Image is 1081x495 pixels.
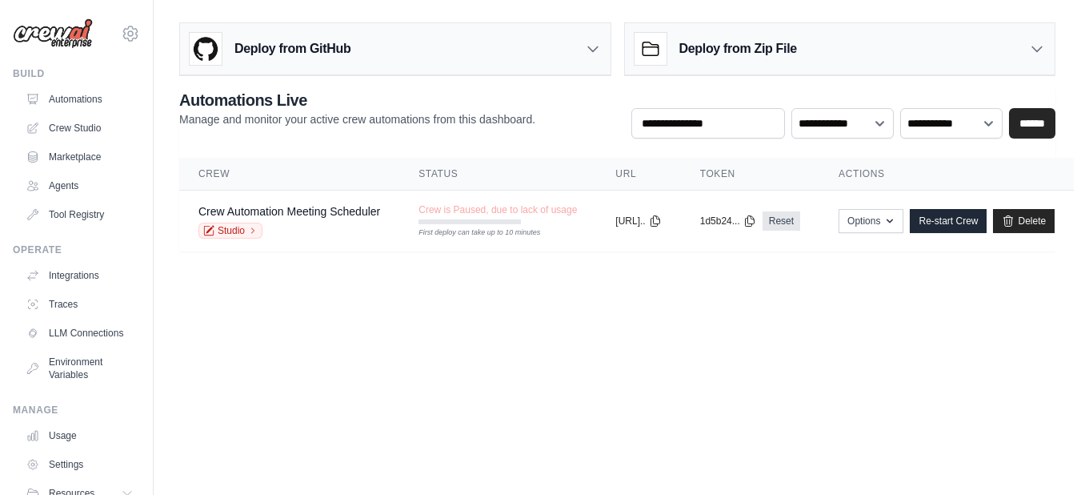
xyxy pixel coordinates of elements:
div: First deploy can take up to 10 minutes [418,227,521,239]
h3: Deploy from Zip File [679,39,797,58]
th: Crew [179,158,399,191]
a: Studio [198,223,262,239]
th: URL [596,158,680,191]
a: Crew Studio [19,115,140,141]
div: Operate [13,243,140,256]
a: Reset [763,211,800,231]
a: Delete [993,209,1055,233]
div: Manage [13,404,140,417]
a: Automations [19,87,140,112]
a: Tool Registry [19,202,140,227]
h3: Deploy from GitHub [234,39,350,58]
a: Agents [19,173,140,199]
img: Logo [13,18,93,49]
p: Manage and monitor your active crew automations from this dashboard. [179,111,535,127]
th: Token [681,158,819,191]
a: Integrations [19,263,140,288]
a: Crew Automation Meeting Scheduler [198,205,380,218]
button: 1d5b24... [700,215,756,227]
span: Crew is Paused, due to lack of usage [418,203,577,216]
th: Actions [819,158,1074,191]
img: GitHub Logo [190,33,222,65]
h2: Automations Live [179,89,535,111]
a: Environment Variables [19,349,140,388]
a: Usage [19,423,140,449]
button: Options [839,209,903,233]
th: Status [399,158,596,191]
a: LLM Connections [19,320,140,346]
div: Build [13,67,140,80]
a: Traces [19,292,140,317]
a: Re-start Crew [910,209,987,233]
a: Settings [19,452,140,477]
a: Marketplace [19,144,140,170]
